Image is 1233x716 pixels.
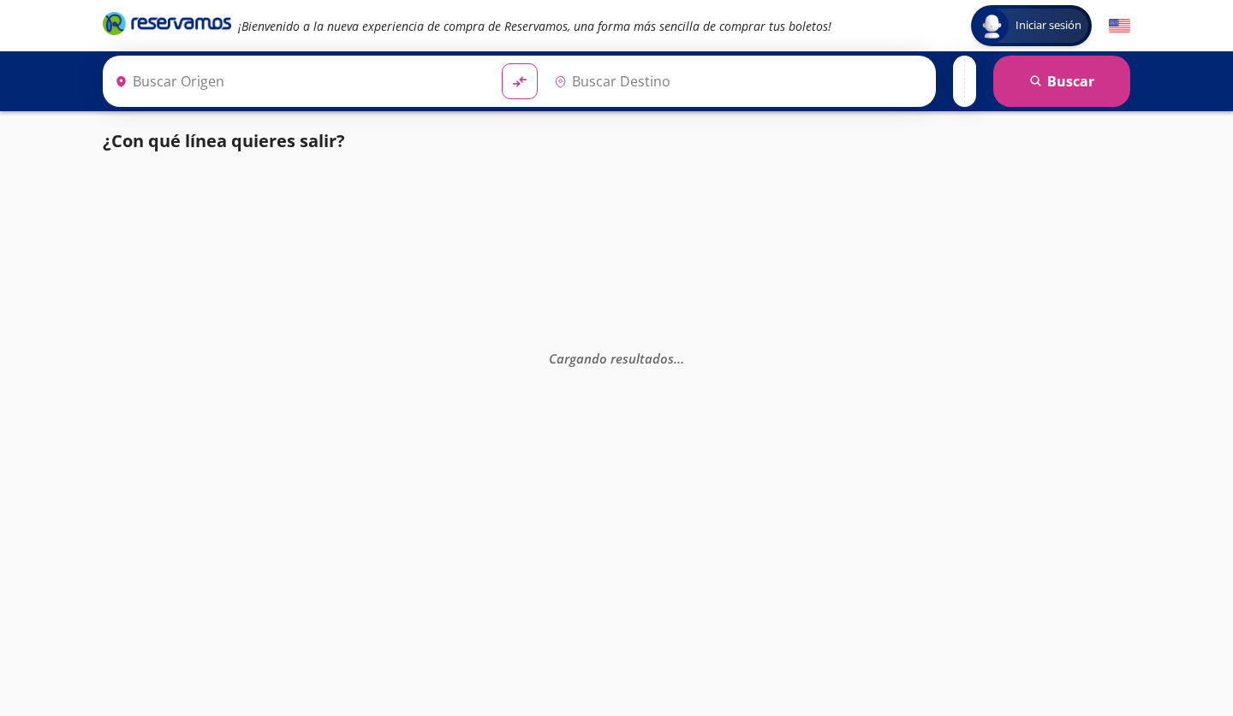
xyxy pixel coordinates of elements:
span: . [674,349,677,366]
span: Iniciar sesión [1009,17,1088,34]
input: Buscar Origen [108,60,488,103]
input: Buscar Destino [547,60,927,103]
em: Cargando resultados [549,349,684,366]
button: Buscar [993,56,1130,107]
span: . [677,349,681,366]
span: . [681,349,684,366]
i: Brand Logo [103,10,231,36]
em: ¡Bienvenido a la nueva experiencia de compra de Reservamos, una forma más sencilla de comprar tus... [238,18,831,34]
button: English [1109,15,1130,37]
p: ¿Con qué línea quieres salir? [103,128,345,154]
a: Brand Logo [103,10,231,41]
